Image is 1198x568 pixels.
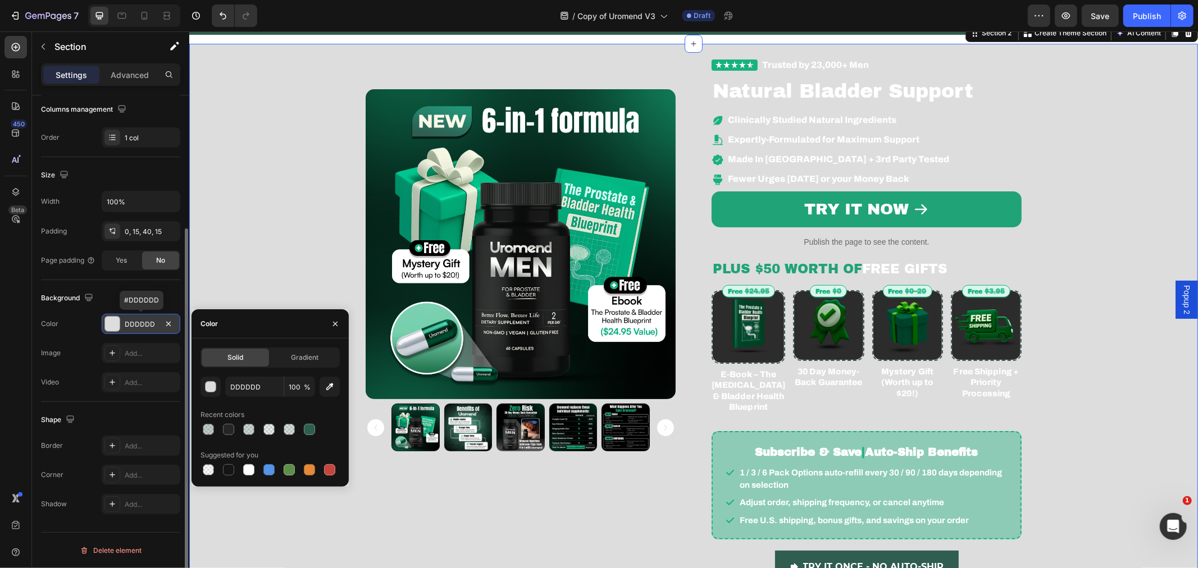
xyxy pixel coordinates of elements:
[189,31,1198,568] iframe: Design area
[41,291,95,306] div: Background
[80,544,142,557] div: Delete element
[539,120,760,136] p: Made In [GEOGRAPHIC_DATA] + 3rd Party Tested
[605,260,673,328] img: 30 Day Money-Back Guarantee
[621,253,658,265] span: Free
[125,133,177,143] div: 1 col
[522,205,832,217] p: Publish the page to see the content.
[572,10,575,22] span: /
[586,519,769,552] a: TRY IT ONCE - NO AUTO-SHIP
[763,260,831,328] img: Free Shipping
[694,11,710,21] span: Draft
[125,441,177,451] div: Add...
[116,255,127,265] span: Yes
[54,40,147,53] p: Section
[573,27,680,40] p: Trusted by 23,000+ Men
[201,319,218,329] div: Color
[537,483,818,496] li: Free U.S. shipping, bonus gifts, and savings on your order
[522,338,596,382] div: E-Book – The [MEDICAL_DATA] & Bladder Health Blueprint
[537,436,818,460] li: 1 / 3 / 6 Pack Options auto-refill every 30 / 90 / 180 days depending on selection
[8,205,27,214] div: Beta
[555,255,580,263] s: $24.95
[125,470,177,480] div: Add...
[125,500,177,510] div: Add...
[102,191,180,212] input: Auto
[468,388,485,405] button: Carousel Next Arrow
[41,255,95,265] div: Page padding
[537,412,818,429] div: Subscribe & Save Auto-Ship Benefits
[523,260,595,331] img: E-Book - The Prostate & Bladder Health Blueprint
[604,335,675,357] div: 30 Day Money-Back Guarantee
[614,528,755,544] p: TRY IT ONCE - NO AUTO-SHIP
[41,348,61,358] div: Image
[11,120,27,129] div: 450
[539,100,760,117] p: Expertly-Formulated for Maximum Support
[522,228,832,248] h2: FREE GIFTS
[41,319,58,329] div: Color
[74,9,79,22] p: 7
[615,167,719,189] div: TRY IT NOW
[1091,11,1110,21] span: Save
[795,255,816,263] s: $3.95
[522,46,832,74] h2: Natural Bladder Support
[533,253,586,265] span: Free
[125,349,177,359] div: Add...
[1183,496,1192,505] span: 1
[773,253,821,265] span: Free
[111,69,149,81] p: Advanced
[304,382,311,392] span: %
[539,140,760,156] p: Fewer Urges [DATE] or your Money Back
[41,102,129,117] div: Columns management
[125,319,157,329] div: DDDDDD
[212,4,257,27] div: Undo/Redo
[762,335,832,368] div: Free Shipping + Priority Processing
[56,69,87,81] p: Settings
[125,378,177,388] div: Add...
[1082,4,1119,27] button: Save
[227,352,243,363] span: Solid
[41,470,63,480] div: Corner
[694,253,743,265] span: Free
[41,542,180,560] button: Delete element
[41,168,71,183] div: Size
[41,226,67,236] div: Padding
[41,377,59,387] div: Video
[643,255,652,263] s: $0
[225,377,284,397] input: Eg: FFFFFF
[41,196,60,207] div: Width
[577,10,655,22] span: Copy of Uromend V3
[41,132,60,143] div: Order
[1160,513,1187,540] iframe: Intercom live chat
[539,81,760,97] p: Clinically Studied Natural Ingredients
[291,352,318,363] span: Gradient
[178,388,195,405] button: Carousel Back Arrow
[523,231,673,245] span: PLUS $50 WORTH OF
[716,255,737,263] s: $0–20
[41,441,63,451] div: Border
[1123,4,1170,27] button: Publish
[4,4,84,27] button: 7
[156,255,165,265] span: No
[684,260,753,328] img: Mystery Gift
[992,254,1003,283] span: Popup 2
[537,465,818,478] li: Adjust order, shipping frequency, or cancel anytime
[522,160,832,195] button: TRY IT NOW
[683,335,754,368] div: Mystery Gift (Worth up to $20!)
[125,227,177,237] div: 0, 15, 40, 15
[201,410,244,420] div: Recent colors
[1133,10,1161,22] div: Publish
[201,450,258,460] div: Suggested for you
[41,413,77,428] div: Shape
[673,414,676,427] span: |
[41,499,67,509] div: Shadow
